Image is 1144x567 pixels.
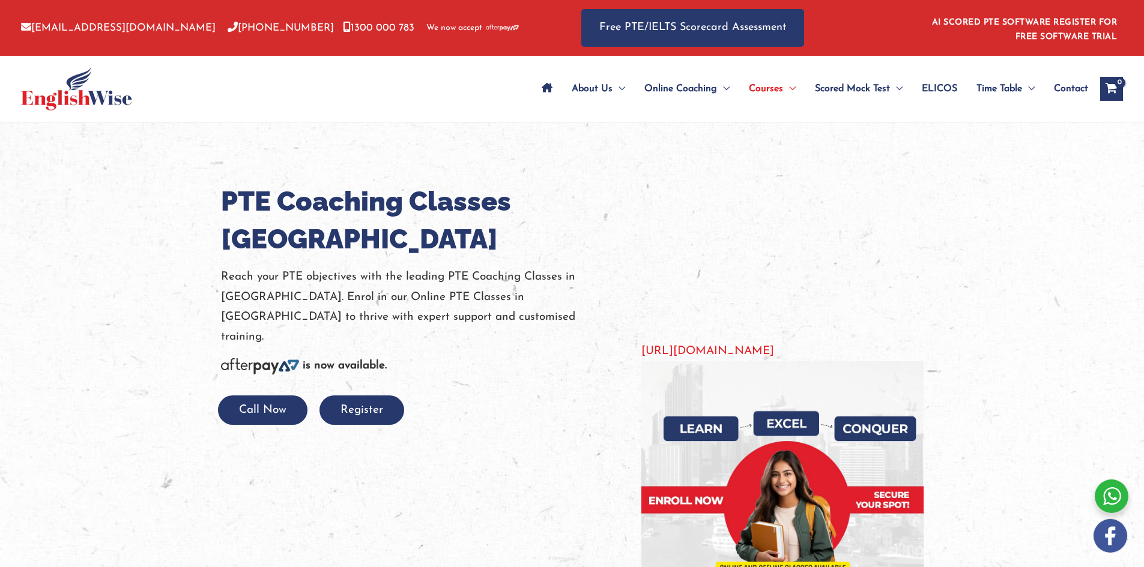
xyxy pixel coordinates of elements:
[922,68,957,110] span: ELICOS
[228,23,334,33] a: [PHONE_NUMBER]
[717,68,730,110] span: Menu Toggle
[967,68,1044,110] a: Time TableMenu Toggle
[221,267,623,347] p: Reach your PTE objectives with the leading PTE Coaching Classes in [GEOGRAPHIC_DATA]. Enrol in ou...
[343,23,414,33] a: 1300 000 783
[221,358,299,374] img: Afterpay-Logo
[218,395,307,425] button: Call Now
[221,182,623,258] h1: PTE Coaching Classes [GEOGRAPHIC_DATA]
[319,395,404,425] button: Register
[644,68,717,110] span: Online Coaching
[1100,77,1123,101] a: View Shopping Cart, empty
[641,346,774,357] a: [URL][DOMAIN_NAME]
[815,68,890,110] span: Scored Mock Test
[21,23,216,33] a: [EMAIL_ADDRESS][DOMAIN_NAME]
[749,68,783,110] span: Courses
[319,404,404,416] a: Register
[783,68,796,110] span: Menu Toggle
[572,68,613,110] span: About Us
[890,68,903,110] span: Menu Toggle
[912,68,967,110] a: ELICOS
[562,68,635,110] a: About UsMenu Toggle
[532,68,1088,110] nav: Site Navigation: Main Menu
[303,360,387,371] b: is now available.
[1054,68,1088,110] span: Contact
[635,68,739,110] a: Online CoachingMenu Toggle
[932,18,1118,41] a: AI SCORED PTE SOFTWARE REGISTER FOR FREE SOFTWARE TRIAL
[581,9,804,47] a: Free PTE/IELTS Scorecard Assessment
[1022,68,1035,110] span: Menu Toggle
[218,404,307,416] a: Call Now
[613,68,625,110] span: Menu Toggle
[976,68,1022,110] span: Time Table
[426,22,482,34] span: We now accept
[925,8,1123,47] aside: Header Widget 1
[1044,68,1088,110] a: Contact
[1094,519,1127,553] img: white-facebook.png
[739,68,805,110] a: CoursesMenu Toggle
[486,25,519,31] img: Afterpay-Logo
[21,67,132,110] img: cropped-ew-logo
[805,68,912,110] a: Scored Mock TestMenu Toggle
